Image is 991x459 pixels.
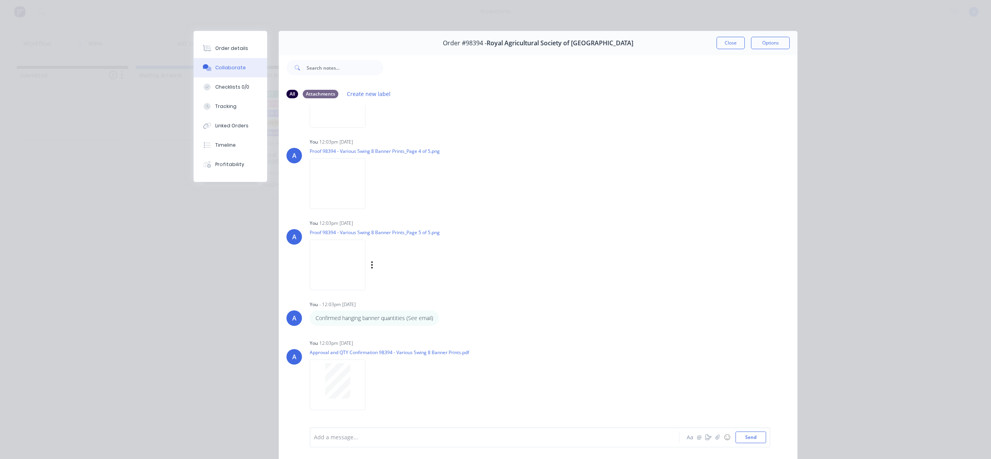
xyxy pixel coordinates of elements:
[443,39,487,47] span: Order #98394 -
[215,161,244,168] div: Profitability
[292,313,297,323] div: A
[310,220,318,227] div: You
[215,103,237,110] div: Tracking
[194,58,267,77] button: Collaborate
[736,432,766,443] button: Send
[487,39,633,47] span: Royal Agricultural Society of [GEOGRAPHIC_DATA]
[194,155,267,174] button: Profitability
[194,97,267,116] button: Tracking
[215,84,249,91] div: Checklists 0/0
[343,89,395,99] button: Create new label
[286,90,298,98] div: All
[310,301,318,308] div: You
[310,148,440,154] p: Proof 98394 - Various Swing 8 Banner Prints_Page 4 of 5.png
[315,314,433,322] p: Confirmed hanging banner quantities (See email)
[310,139,318,146] div: You
[319,220,353,227] div: 12:03pm [DATE]
[194,135,267,155] button: Timeline
[310,340,318,347] div: You
[194,116,267,135] button: Linked Orders
[319,340,353,347] div: 12:03pm [DATE]
[292,232,297,241] div: A
[194,39,267,58] button: Order details
[310,349,469,356] p: Approval and QTY Confirmation 98394 - Various Swing 8 Banner Prints.pdf
[303,90,338,98] div: Attachments
[717,37,745,49] button: Close
[194,77,267,97] button: Checklists 0/0
[292,352,297,361] div: A
[685,433,694,442] button: Aa
[215,142,236,149] div: Timeline
[751,37,790,49] button: Options
[319,301,356,308] div: - 12:03pm [DATE]
[319,139,353,146] div: 12:03pm [DATE]
[694,433,704,442] button: @
[215,122,249,129] div: Linked Orders
[292,151,297,160] div: A
[215,64,246,71] div: Collaborate
[307,60,383,75] input: Search notes...
[310,229,452,236] p: Proof 98394 - Various Swing 8 Banner Prints_Page 5 of 5.png
[722,433,732,442] button: ☺
[215,45,248,52] div: Order details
